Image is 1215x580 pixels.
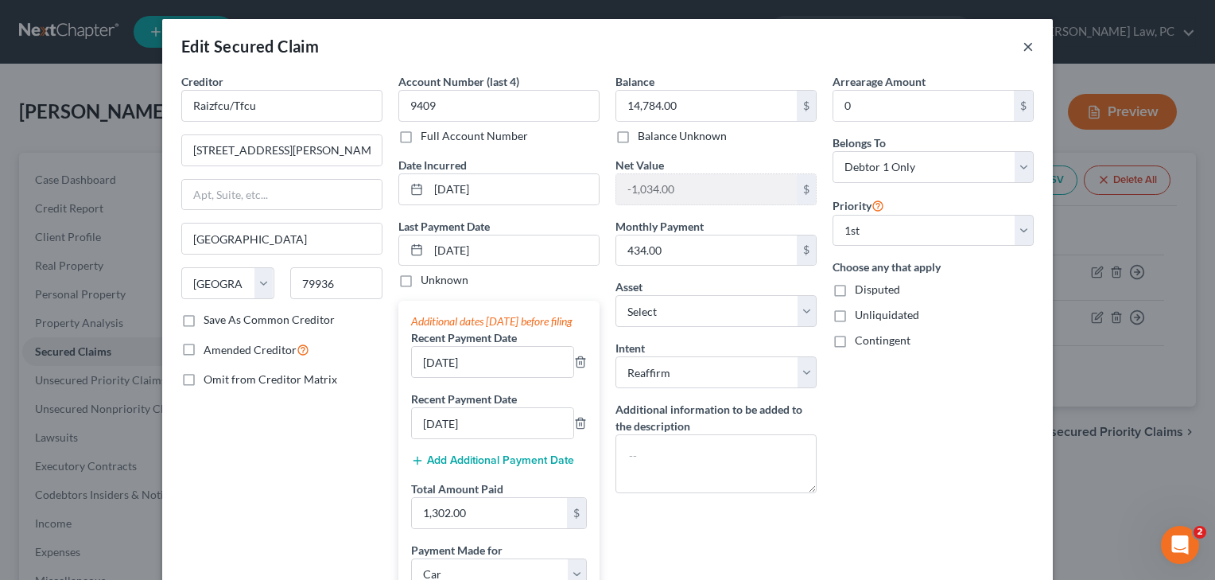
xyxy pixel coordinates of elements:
[411,542,503,559] label: Payment Made for
[429,174,599,204] input: MM/DD/YYYY
[411,313,587,329] div: Additional dates [DATE] before filing
[833,91,1014,121] input: 0.00
[182,135,382,165] input: Enter address...
[833,136,886,150] span: Belongs To
[421,272,468,288] label: Unknown
[181,90,382,122] input: Search creditor by name...
[421,128,528,144] label: Full Account Number
[398,157,467,173] label: Date Incurred
[1014,91,1033,121] div: $
[290,267,383,299] input: Enter zip...
[1194,526,1206,539] span: 2
[182,224,382,254] input: Enter city...
[412,498,567,528] input: 0.00
[411,454,574,467] button: Add Additional Payment Date
[797,91,816,121] div: $
[855,333,910,347] span: Contingent
[833,73,926,90] label: Arrearage Amount
[411,481,503,497] label: Total Amount Paid
[616,91,797,121] input: 0.00
[616,174,797,204] input: 0.00
[833,259,1034,275] label: Choose any that apply
[412,347,573,377] input: --
[855,308,919,321] span: Unliquidated
[797,174,816,204] div: $
[797,236,816,266] div: $
[615,280,642,294] span: Asset
[567,498,586,528] div: $
[204,312,335,328] label: Save As Common Creditor
[1023,37,1034,56] button: ×
[412,408,573,438] input: --
[615,218,704,235] label: Monthly Payment
[204,372,337,386] span: Omit from Creditor Matrix
[429,236,599,266] input: MM/DD/YYYY
[181,75,223,88] span: Creditor
[615,340,645,356] label: Intent
[616,236,797,266] input: 0.00
[204,343,297,356] span: Amended Creditor
[638,128,727,144] label: Balance Unknown
[615,401,817,434] label: Additional information to be added to the description
[615,73,654,90] label: Balance
[398,90,600,122] input: XXXX
[855,282,900,296] span: Disputed
[398,218,490,235] label: Last Payment Date
[182,180,382,210] input: Apt, Suite, etc...
[833,196,884,215] label: Priority
[411,391,517,407] label: Recent Payment Date
[1161,526,1199,564] iframe: Intercom live chat
[181,35,319,57] div: Edit Secured Claim
[411,329,517,346] label: Recent Payment Date
[615,157,664,173] label: Net Value
[398,73,519,90] label: Account Number (last 4)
